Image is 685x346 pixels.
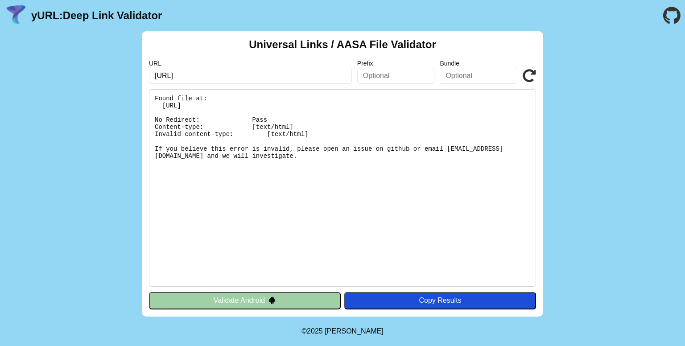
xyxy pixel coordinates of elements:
[149,60,352,67] label: URL
[357,60,435,67] label: Prefix
[440,68,517,84] input: Optional
[149,68,352,84] input: Required
[349,297,532,305] div: Copy Results
[268,297,276,304] img: droidIcon.svg
[4,4,28,27] img: yURL Logo
[149,89,536,287] pre: Found file at: [URL] No Redirect: Pass Content-type: [text/html] Invalid content-type: [text/html...
[149,292,341,309] button: Validate Android
[357,68,435,84] input: Optional
[325,327,384,335] a: Michael Ibragimchayev's Personal Site
[344,292,536,309] button: Copy Results
[249,38,436,51] h2: Universal Links / AASA File Validator
[440,60,517,67] label: Bundle
[301,317,383,346] footer: ©
[307,327,323,335] span: 2025
[31,9,162,22] a: yURL:Deep Link Validator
